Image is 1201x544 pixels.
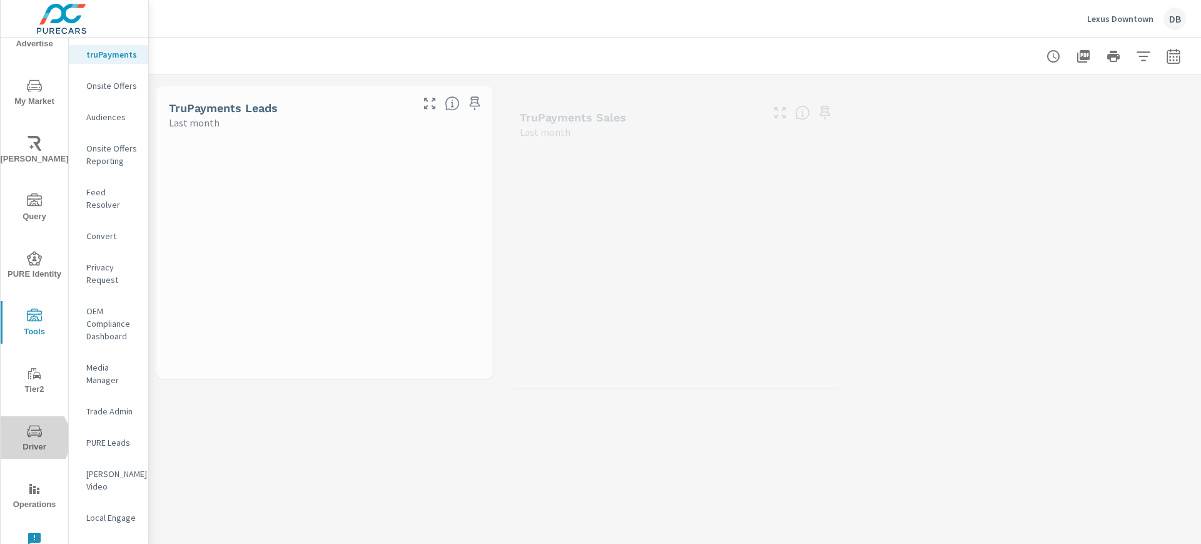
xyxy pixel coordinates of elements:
[520,111,626,124] h5: truPayments Sales
[465,93,485,113] span: Save this to your personalized report
[1087,13,1153,24] p: Lexus Downtown
[69,108,148,126] div: Audiences
[169,115,220,130] p: Last month
[86,186,138,211] p: Feed Resolver
[69,508,148,527] div: Local Engage
[520,125,570,140] p: Last month
[69,183,148,214] div: Feed Resolver
[4,309,64,339] span: Tools
[815,103,835,123] span: Save this to your personalized report
[4,424,64,454] span: Driver
[4,481,64,512] span: Operations
[86,361,138,386] p: Media Manager
[770,103,790,123] button: Make Fullscreen
[4,78,64,109] span: My Market
[69,464,148,496] div: [PERSON_NAME] Video
[69,76,148,95] div: Onsite Offers
[69,402,148,421] div: Trade Admin
[86,142,138,167] p: Onsite Offers Reporting
[69,45,148,64] div: truPayments
[86,468,138,493] p: [PERSON_NAME] Video
[1071,44,1096,69] button: "Export Report to PDF"
[445,96,460,111] span: The number of truPayments leads.
[86,230,138,242] p: Convert
[1131,44,1156,69] button: Apply Filters
[86,405,138,418] p: Trade Admin
[86,48,138,61] p: truPayments
[69,433,148,452] div: PURE Leads
[86,111,138,123] p: Audiences
[1101,44,1126,69] button: Print Report
[86,80,138,92] p: Onsite Offers
[86,305,138,342] p: OEM Compliance Dashboard
[69,139,148,170] div: Onsite Offers Reporting
[69,258,148,289] div: Privacy Request
[86,436,138,449] p: PURE Leads
[4,366,64,397] span: Tier2
[69,302,148,346] div: OEM Compliance Dashboard
[69,227,148,245] div: Convert
[1163,8,1186,30] div: DB
[795,105,810,120] span: Number of sales matched to a truPayments lead. [Source: This data is sourced from the dealer's DM...
[1161,44,1186,69] button: Select Date Range
[4,251,64,282] span: PURE Identity
[86,511,138,524] p: Local Engage
[69,358,148,389] div: Media Manager
[86,261,138,286] p: Privacy Request
[4,136,64,167] span: [PERSON_NAME]
[420,93,440,113] button: Make Fullscreen
[169,101,278,115] h5: truPayments Leads
[4,193,64,224] span: Query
